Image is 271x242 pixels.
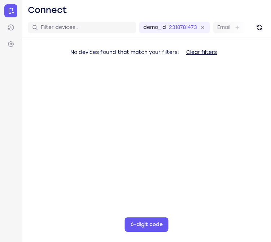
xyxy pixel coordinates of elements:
button: Clear filters [180,45,223,60]
span: No devices found that match your filters. [70,49,179,55]
label: demo_id [143,24,166,31]
a: Sessions [4,21,17,34]
h1: Connect [28,4,67,16]
a: Connect [4,4,17,17]
label: Email [217,24,230,31]
a: Settings [4,38,17,51]
button: 6-digit code [125,217,169,232]
input: Filter devices... [41,24,132,31]
button: Refresh [254,22,265,33]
